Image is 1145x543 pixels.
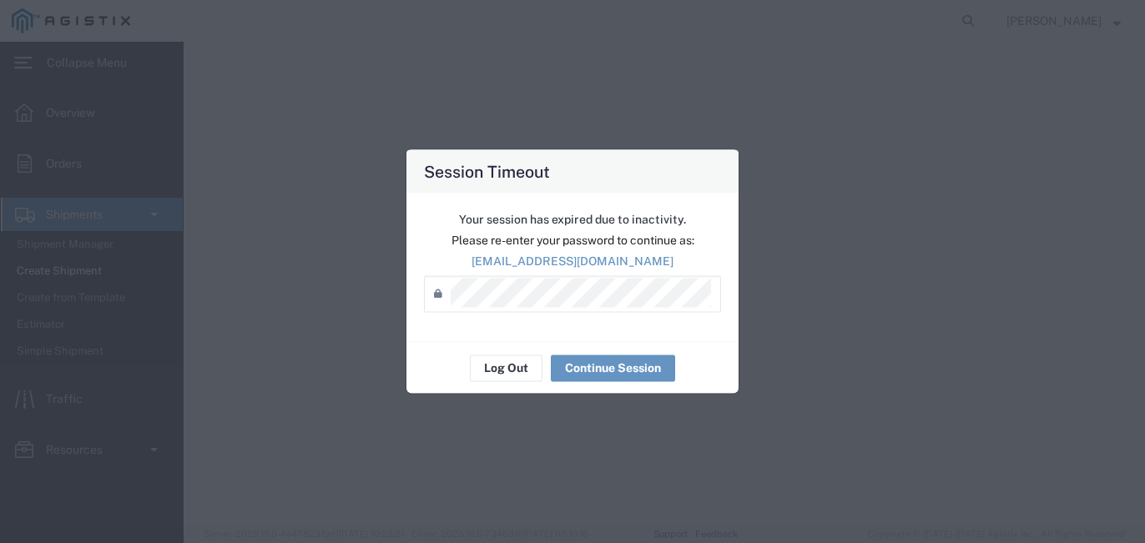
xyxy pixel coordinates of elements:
h4: Session Timeout [424,158,550,183]
p: Your session has expired due to inactivity. [424,210,721,228]
p: Please re-enter your password to continue as: [424,231,721,249]
button: Continue Session [551,354,675,381]
p: [EMAIL_ADDRESS][DOMAIN_NAME] [424,252,721,269]
button: Log Out [470,354,542,381]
